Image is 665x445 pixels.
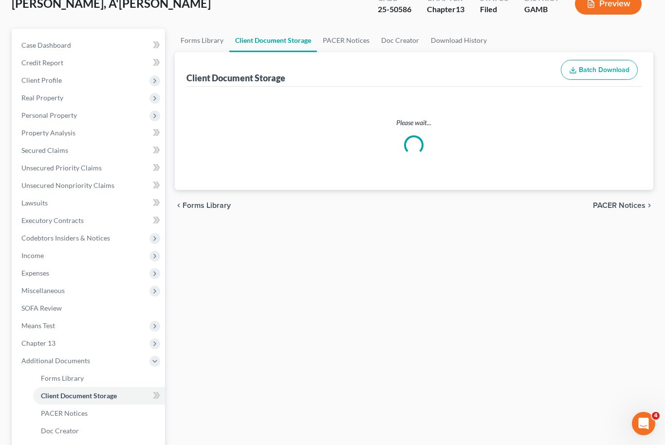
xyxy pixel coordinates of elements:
button: PACER Notices chevron_right [593,202,653,209]
span: Batch Download [579,66,629,74]
span: Personal Property [21,111,77,119]
span: PACER Notices [593,202,646,209]
a: Lawsuits [14,194,165,212]
a: Case Dashboard [14,37,165,54]
span: Unsecured Nonpriority Claims [21,181,114,189]
i: chevron_left [175,202,183,209]
span: Client Profile [21,76,62,84]
a: Download History [425,29,493,52]
div: Chapter [427,4,464,15]
a: Client Document Storage [229,29,317,52]
div: GAMB [524,4,559,15]
span: Real Property [21,93,63,102]
span: Additional Documents [21,356,90,365]
span: SOFA Review [21,304,62,312]
div: Filed [480,4,509,15]
span: 4 [652,412,660,420]
span: Expenses [21,269,49,277]
a: Secured Claims [14,142,165,159]
span: Doc Creator [41,426,79,435]
p: Please wait... [188,118,640,128]
a: Unsecured Priority Claims [14,159,165,177]
span: Chapter 13 [21,339,55,347]
span: Miscellaneous [21,286,65,295]
a: PACER Notices [317,29,375,52]
span: PACER Notices [41,409,88,417]
a: SOFA Review [14,299,165,317]
a: Unsecured Nonpriority Claims [14,177,165,194]
span: Client Document Storage [41,391,117,400]
span: 13 [456,4,464,14]
a: Credit Report [14,54,165,72]
a: Executory Contracts [14,212,165,229]
span: Secured Claims [21,146,68,154]
span: Lawsuits [21,199,48,207]
div: Client Document Storage [186,72,285,84]
a: Client Document Storage [33,387,165,405]
a: PACER Notices [33,405,165,422]
a: Doc Creator [375,29,425,52]
button: Batch Download [561,60,638,80]
span: Means Test [21,321,55,330]
span: Executory Contracts [21,216,84,224]
a: Forms Library [175,29,229,52]
span: Credit Report [21,58,63,67]
span: Codebtors Insiders & Notices [21,234,110,242]
button: chevron_left Forms Library [175,202,231,209]
span: Unsecured Priority Claims [21,164,102,172]
a: Doc Creator [33,422,165,440]
a: Forms Library [33,370,165,387]
span: Income [21,251,44,260]
span: Forms Library [41,374,84,382]
span: Case Dashboard [21,41,71,49]
i: chevron_right [646,202,653,209]
a: Property Analysis [14,124,165,142]
span: Forms Library [183,202,231,209]
div: 25-50586 [378,4,411,15]
iframe: Intercom live chat [632,412,655,435]
span: Property Analysis [21,129,75,137]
